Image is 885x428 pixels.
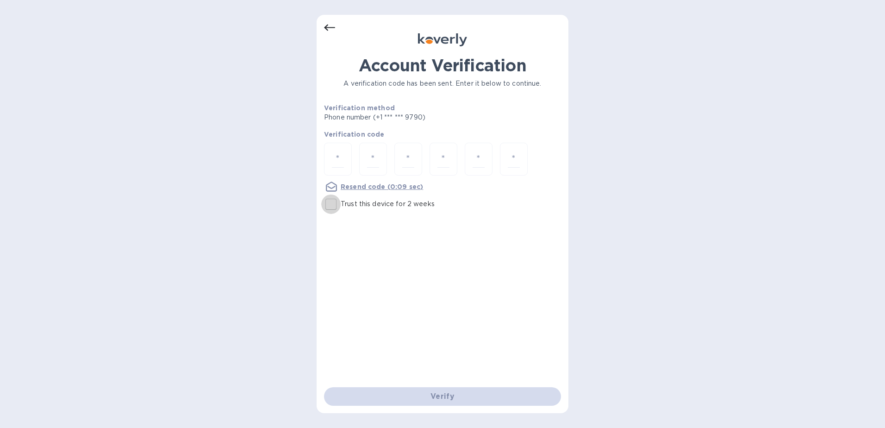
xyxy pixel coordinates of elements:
[324,130,561,139] p: Verification code
[324,79,561,88] p: A verification code has been sent. Enter it below to continue.
[341,183,423,190] u: Resend code (0:09 sec)
[324,56,561,75] h1: Account Verification
[324,113,496,122] p: Phone number (+1 *** *** 9790)
[324,104,395,112] b: Verification method
[341,199,435,209] p: Trust this device for 2 weeks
